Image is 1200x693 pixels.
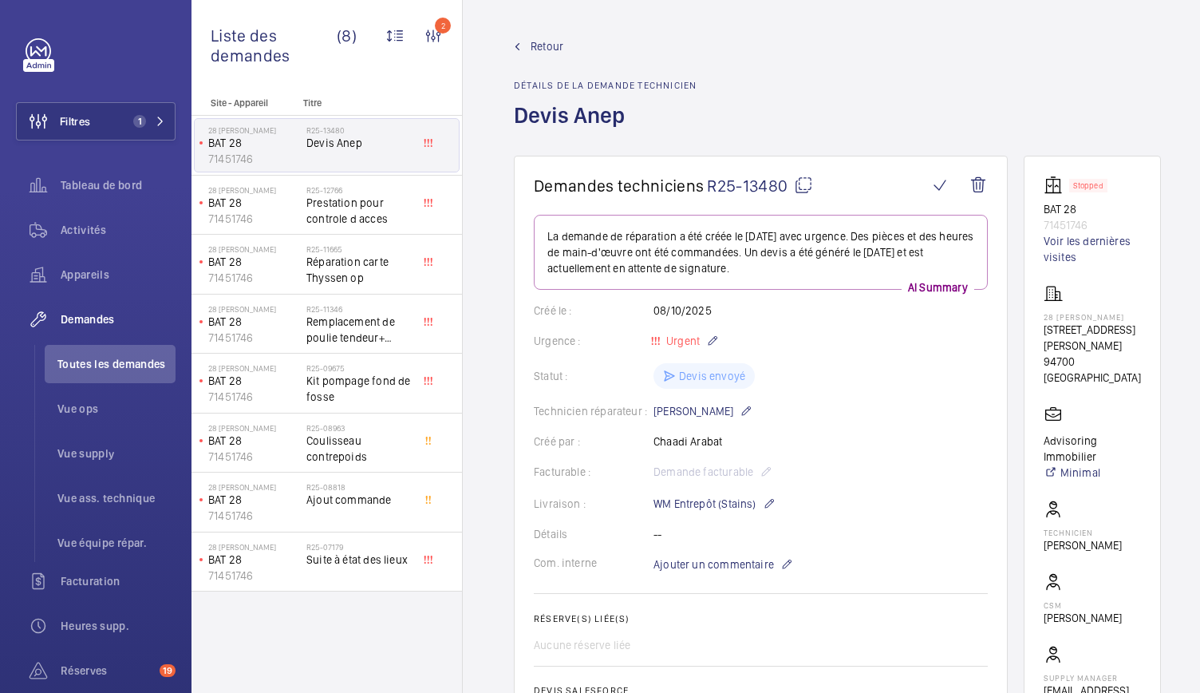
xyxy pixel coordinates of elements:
p: BAT 28 [208,373,300,389]
button: Filtres1 [16,102,176,141]
span: Réparation carte Thyssen op [306,254,412,286]
p: Advisoring Immobilier [1044,433,1141,465]
p: WM Entrepôt (Stains) [653,494,776,513]
span: Ajout commande [306,492,412,508]
p: Technicien [1044,528,1122,537]
p: 28 [PERSON_NAME] [208,363,300,373]
span: Heures supp. [61,618,176,634]
span: Toutes les demandes [57,356,176,372]
a: Voir les dernières visites [1044,233,1141,265]
span: Suite à état des lieux [306,552,412,568]
p: Titre [303,97,409,109]
p: 71451746 [208,449,300,465]
h2: Réserve(s) liée(s) [534,613,988,624]
p: CSM [1044,600,1122,610]
p: 28 [PERSON_NAME] [208,244,300,254]
p: BAT 28 [208,254,300,270]
span: Ajouter un commentaire [653,556,774,572]
p: [PERSON_NAME] [1044,610,1122,626]
a: Minimal [1044,465,1141,481]
span: Demandes [61,311,176,327]
p: BAT 28 [208,552,300,568]
span: Activités [61,222,176,238]
p: 94700 [GEOGRAPHIC_DATA] [1044,354,1141,386]
span: Remplacement de poulie tendeur+ câblette et contact poulie tendeur [306,314,412,346]
p: 28 [PERSON_NAME] [208,482,300,492]
p: BAT 28 [1044,201,1141,217]
p: 71451746 [208,568,300,584]
span: Facturation [61,573,176,589]
p: 28 [PERSON_NAME] [208,125,300,135]
p: Stopped [1073,183,1103,188]
p: 71451746 [208,330,300,346]
span: Vue supply [57,445,176,461]
span: Coulisseau contrepoids [306,433,412,465]
span: Appareils [61,267,176,283]
p: BAT 28 [208,314,300,330]
p: [PERSON_NAME] [653,402,752,421]
p: 71451746 [208,151,300,167]
span: Vue ass. technique [57,490,176,506]
p: BAT 28 [208,195,300,211]
p: Site - Appareil [191,97,297,109]
span: 1 [133,115,146,128]
p: 71451746 [208,270,300,286]
span: Retour [531,38,563,54]
p: Supply manager [1044,673,1141,683]
h2: R25-11346 [306,304,412,314]
p: 28 [PERSON_NAME] [1044,312,1141,322]
span: Devis Anep [306,135,412,151]
p: 28 [PERSON_NAME] [208,542,300,552]
span: Filtres [60,113,90,129]
p: 71451746 [208,389,300,405]
h2: R25-13480 [306,125,412,135]
span: Urgent [663,335,700,347]
p: [PERSON_NAME] [1044,537,1122,553]
p: 28 [PERSON_NAME] [208,185,300,195]
p: La demande de réparation a été créée le [DATE] avec urgence. Des pièces et des heures de main-d'œ... [547,228,974,276]
p: 71451746 [208,211,300,227]
p: AI Summary [902,279,974,295]
span: R25-13480 [707,176,813,196]
h2: R25-08963 [306,423,412,433]
p: 71451746 [208,508,300,524]
span: Tableau de bord [61,177,176,193]
p: BAT 28 [208,135,300,151]
img: elevator.svg [1044,176,1069,195]
span: Kit pompage fond de fosse [306,373,412,405]
h2: R25-08818 [306,482,412,492]
h1: Devis Anep [514,101,697,156]
span: Demandes techniciens [534,176,704,196]
h2: R25-07179 [306,542,412,552]
h2: Détails de la demande technicien [514,80,697,91]
span: 19 [160,664,176,677]
span: Vue ops [57,401,176,417]
p: BAT 28 [208,492,300,508]
span: Liste des demandes [211,26,337,65]
h2: R25-09675 [306,363,412,373]
span: Réserves [61,663,153,679]
p: [STREET_ADDRESS][PERSON_NAME] [1044,322,1141,354]
h2: R25-12766 [306,185,412,195]
p: BAT 28 [208,433,300,449]
p: 71451746 [1044,217,1141,233]
p: 28 [PERSON_NAME] [208,423,300,433]
span: Prestation pour controle d acces [306,195,412,227]
h2: R25-11665 [306,244,412,254]
span: Vue équipe répar. [57,535,176,551]
p: 28 [PERSON_NAME] [208,304,300,314]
